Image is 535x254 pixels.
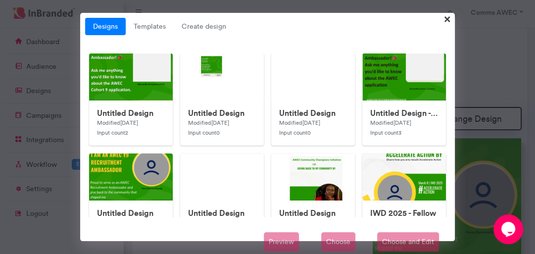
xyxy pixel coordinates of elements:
[97,119,138,126] small: Modified [DATE]
[370,119,411,126] small: Modified [DATE]
[97,208,165,218] h6: Untitled Design
[188,108,256,118] h6: Untitled Design
[188,208,256,218] h6: Untitled Design
[279,129,311,136] small: Input count 0
[188,119,229,126] small: Modified [DATE]
[126,18,174,36] a: Templates
[279,108,347,118] h6: Untitled Design
[370,129,401,136] small: Input count 3
[493,214,525,244] iframe: chat widget
[279,208,347,218] h6: Untitled Design
[370,208,438,218] h6: IWD 2025 - Fellow
[174,18,234,36] span: Create design
[97,129,128,136] small: Input count 2
[279,119,320,126] small: Modified [DATE]
[97,108,165,118] h6: Untitled Design
[444,11,451,26] span: ×
[370,108,438,118] h6: Untitled Design - copy
[85,18,126,36] a: Designs
[188,129,220,136] small: Input count 0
